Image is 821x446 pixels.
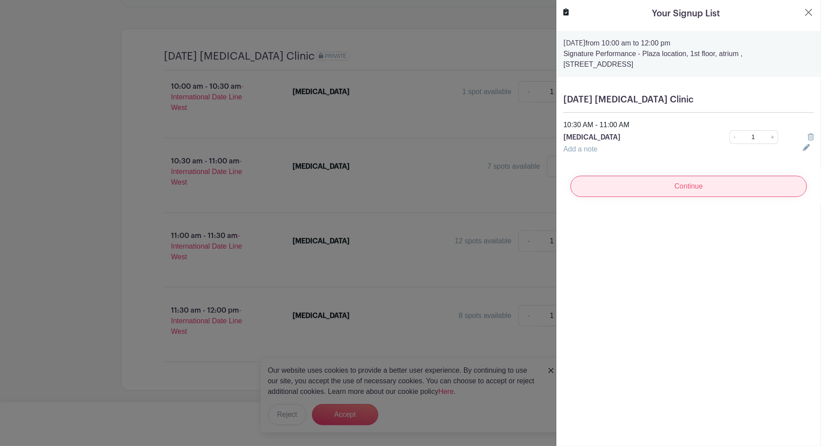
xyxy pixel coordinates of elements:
p: [MEDICAL_DATA] [563,132,705,143]
a: Add a note [563,145,597,153]
button: Close [803,7,814,18]
strong: [DATE] [563,40,585,47]
h5: [DATE] [MEDICAL_DATA] Clinic [563,94,814,105]
p: from 10:00 am to 12:00 pm [563,38,814,49]
div: 10:30 AM - 11:00 AM [558,120,819,130]
input: Continue [570,176,807,197]
h5: Your Signup List [652,7,720,20]
p: Signature Performance - Plaza location, 1st floor, atrium , [STREET_ADDRESS] [563,49,814,70]
a: - [730,130,739,144]
a: + [767,130,778,144]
